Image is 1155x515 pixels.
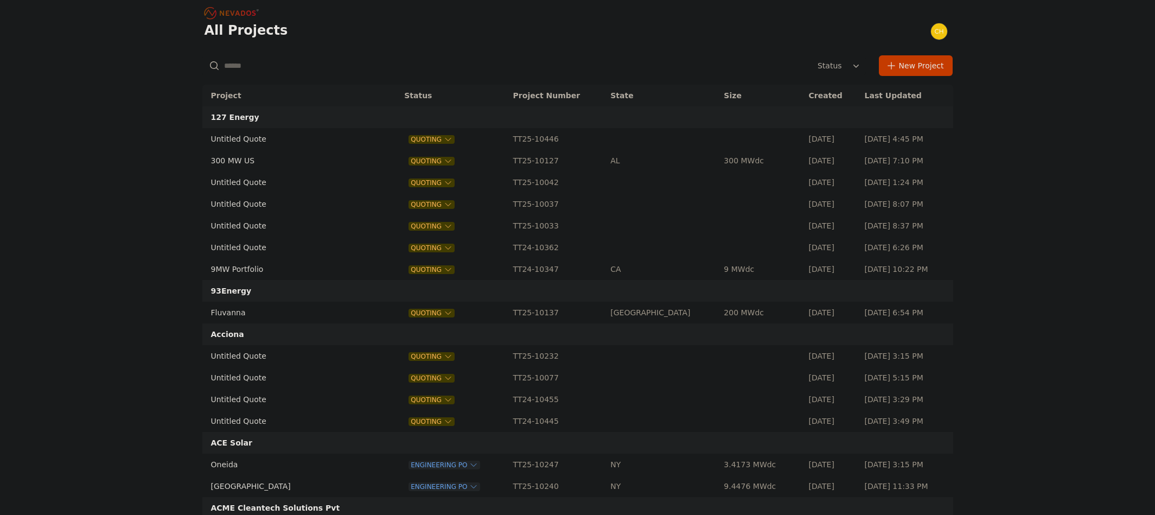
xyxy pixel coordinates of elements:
td: TT25-10042 [508,171,605,193]
td: [DATE] [803,389,859,410]
th: Last Updated [859,85,953,106]
td: [DATE] [803,302,859,323]
td: [DATE] [803,237,859,258]
td: [DATE] [803,367,859,389]
td: [DATE] 8:07 PM [859,193,953,215]
th: State [605,85,718,106]
td: 200 MWdc [718,302,803,323]
th: Status [399,85,507,106]
td: [GEOGRAPHIC_DATA] [202,475,372,497]
td: [DATE] 5:15 PM [859,367,953,389]
td: [DATE] [803,410,859,432]
td: [DATE] [803,454,859,475]
button: Quoting [409,352,455,361]
td: NY [605,475,718,497]
button: Quoting [409,222,455,231]
td: [DATE] 3:29 PM [859,389,953,410]
td: [DATE] 1:24 PM [859,171,953,193]
td: [DATE] [803,258,859,280]
button: Engineering PO [409,461,480,469]
td: [DATE] 3:15 PM [859,454,953,475]
td: Untitled Quote [202,193,372,215]
tr: Untitled QuoteQuotingTT24-10445[DATE][DATE] 3:49 PM [202,410,953,432]
td: 9.4476 MWdc [718,475,803,497]
td: TT25-10127 [508,150,605,171]
tr: Untitled QuoteQuotingTT25-10077[DATE][DATE] 5:15 PM [202,367,953,389]
td: [DATE] [803,215,859,237]
td: 127 Energy [202,106,953,128]
th: Size [718,85,803,106]
span: Quoting [409,417,455,426]
h1: All Projects [205,22,288,39]
td: 300 MWdc [718,150,803,171]
tr: Untitled QuoteQuotingTT25-10232[DATE][DATE] 3:15 PM [202,345,953,367]
td: TT25-10033 [508,215,605,237]
td: Untitled Quote [202,171,372,193]
td: [DATE] 6:54 PM [859,302,953,323]
tr: 300 MW USQuotingTT25-10127AL300 MWdc[DATE][DATE] 7:10 PM [202,150,953,171]
td: [DATE] [803,171,859,193]
button: Quoting [409,179,455,187]
td: Untitled Quote [202,367,372,389]
td: [DATE] 8:37 PM [859,215,953,237]
td: TT24-10455 [508,389,605,410]
td: TT25-10247 [508,454,605,475]
td: 9MW Portfolio [202,258,372,280]
td: AL [605,150,718,171]
td: [DATE] [803,128,859,150]
td: 300 MW US [202,150,372,171]
td: Oneida [202,454,372,475]
tr: [GEOGRAPHIC_DATA]Engineering POTT25-10240NY9.4476 MWdc[DATE][DATE] 11:33 PM [202,475,953,497]
td: 9 MWdc [718,258,803,280]
button: Status [809,56,866,75]
td: TT24-10445 [508,410,605,432]
td: [DATE] 11:33 PM [859,475,953,497]
td: [DATE] 4:45 PM [859,128,953,150]
button: Quoting [409,135,455,144]
td: NY [605,454,718,475]
td: [DATE] [803,345,859,367]
td: ACE Solar [202,432,953,454]
button: Quoting [409,200,455,209]
td: Untitled Quote [202,345,372,367]
span: Quoting [409,265,455,274]
td: TT25-10077 [508,367,605,389]
th: Created [803,85,859,106]
td: [DATE] [803,475,859,497]
button: Quoting [409,309,455,317]
td: [DATE] 7:10 PM [859,150,953,171]
button: Quoting [409,374,455,383]
td: Untitled Quote [202,410,372,432]
td: TT24-10347 [508,258,605,280]
button: Quoting [409,396,455,404]
button: Quoting [409,244,455,252]
td: Untitled Quote [202,215,372,237]
td: [DATE] 3:15 PM [859,345,953,367]
tr: Untitled QuoteQuotingTT25-10037[DATE][DATE] 8:07 PM [202,193,953,215]
td: TT25-10240 [508,475,605,497]
tr: Untitled QuoteQuotingTT24-10455[DATE][DATE] 3:29 PM [202,389,953,410]
td: Untitled Quote [202,237,372,258]
td: [DATE] 3:49 PM [859,410,953,432]
td: TT25-10037 [508,193,605,215]
img: chris.young@nevados.solar [930,23,948,40]
tr: Untitled QuoteQuotingTT25-10446[DATE][DATE] 4:45 PM [202,128,953,150]
td: Fluvanna [202,302,372,323]
tr: 9MW PortfolioQuotingTT24-10347CA9 MWdc[DATE][DATE] 10:22 PM [202,258,953,280]
nav: Breadcrumb [205,4,262,22]
tr: Untitled QuoteQuotingTT24-10362[DATE][DATE] 6:26 PM [202,237,953,258]
tr: Untitled QuoteQuotingTT25-10042[DATE][DATE] 1:24 PM [202,171,953,193]
button: Engineering PO [409,482,480,491]
tr: FluvannaQuotingTT25-10137[GEOGRAPHIC_DATA]200 MWdc[DATE][DATE] 6:54 PM [202,302,953,323]
td: 93Energy [202,280,953,302]
td: [DATE] 6:26 PM [859,237,953,258]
